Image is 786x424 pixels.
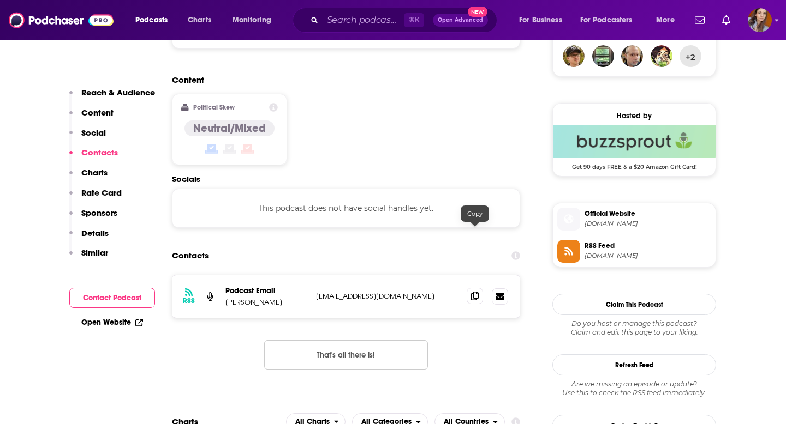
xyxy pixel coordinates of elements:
[172,75,511,85] h2: Content
[81,87,155,98] p: Reach & Audience
[552,319,716,328] span: Do you host or manage this podcast?
[69,147,118,167] button: Contacts
[656,13,675,28] span: More
[303,8,508,33] div: Search podcasts, credits, & more...
[128,11,182,29] button: open menu
[81,107,114,118] p: Content
[81,318,143,327] a: Open Website
[264,340,428,370] button: Nothing here.
[225,298,307,307] p: [PERSON_NAME]
[648,11,688,29] button: open menu
[585,209,711,219] span: Official Website
[193,122,266,135] h4: Neutral/Mixed
[181,11,218,29] a: Charts
[585,252,711,260] span: feeds.buzzsprout.com
[553,111,716,120] div: Hosted by
[690,11,709,29] a: Show notifications dropdown
[621,45,643,67] img: stevenpomp
[188,13,211,28] span: Charts
[172,174,520,184] h2: Socials
[81,187,122,198] p: Rate Card
[193,104,235,111] h2: Political Skew
[553,158,716,171] span: Get 90 days FREE & a $20 Amazon Gift Card!
[323,11,404,29] input: Search podcasts, credits, & more...
[748,8,772,32] img: User Profile
[468,7,487,17] span: New
[81,208,117,218] p: Sponsors
[404,13,424,27] span: ⌘ K
[69,288,155,308] button: Contact Podcast
[461,205,489,222] div: Copy
[69,208,117,228] button: Sponsors
[172,245,209,266] h2: Contacts
[225,11,285,29] button: open menu
[233,13,271,28] span: Monitoring
[585,241,711,251] span: RSS Feed
[69,228,109,248] button: Details
[69,87,155,107] button: Reach & Audience
[680,45,701,67] button: +2
[69,167,108,187] button: Charts
[81,228,109,238] p: Details
[585,220,711,228] span: sleepbaseball.com
[81,147,118,158] p: Contacts
[553,125,716,158] img: Buzzsprout Deal: Get 90 days FREE & a $20 Amazon Gift Card!
[69,128,106,148] button: Social
[433,14,488,27] button: Open AdvancedNew
[557,240,711,263] a: RSS Feed[DOMAIN_NAME]
[511,11,576,29] button: open menu
[580,13,633,28] span: For Podcasters
[552,294,716,315] button: Claim This Podcast
[81,247,108,258] p: Similar
[563,45,585,67] img: clede
[9,10,114,31] img: Podchaser - Follow, Share and Rate Podcasts
[651,45,672,67] img: noimjory
[183,296,195,305] h3: RSS
[135,13,168,28] span: Podcasts
[592,45,614,67] img: harithmetic
[438,17,483,23] span: Open Advanced
[316,292,458,301] p: [EMAIL_ADDRESS][DOMAIN_NAME]
[718,11,735,29] a: Show notifications dropdown
[69,187,122,208] button: Rate Card
[573,11,648,29] button: open menu
[81,167,108,178] p: Charts
[557,208,711,231] a: Official Website[DOMAIN_NAME]
[69,107,114,128] button: Content
[81,128,106,138] p: Social
[552,319,716,337] div: Claim and edit this page to your liking.
[748,8,772,32] button: Show profile menu
[172,189,520,228] div: This podcast does not have social handles yet.
[553,125,716,169] a: Buzzsprout Deal: Get 90 days FREE & a $20 Amazon Gift Card!
[552,354,716,375] button: Refresh Feed
[552,380,716,397] div: Are we missing an episode or update? Use this to check the RSS feed immediately.
[519,13,562,28] span: For Business
[748,8,772,32] span: Logged in as larisa.i
[69,247,108,268] button: Similar
[225,286,307,295] p: Podcast Email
